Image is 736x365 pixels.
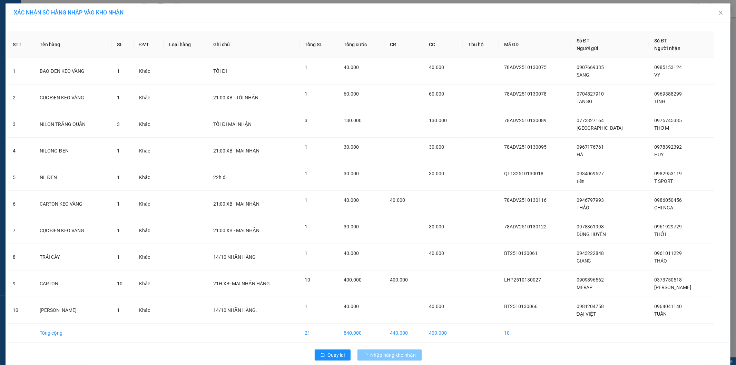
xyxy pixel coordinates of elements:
span: close [718,10,724,16]
span: 1 [305,91,308,97]
span: 14/10 NHẬN HÀNG, [214,307,257,313]
td: 7 [7,217,34,244]
span: HUY [655,152,664,157]
td: Khác [134,111,164,138]
td: BAO ĐEN KEO VÀNG [34,58,111,85]
span: 1 [305,171,308,176]
th: Thu hộ [463,31,499,58]
span: 0982953119 [655,171,682,176]
th: Loại hàng [164,31,208,58]
th: Ghi chú [208,31,300,58]
span: 3 [305,118,308,123]
span: 400.000 [344,277,362,283]
span: 30.000 [429,144,444,150]
span: 60.000 [344,91,359,97]
span: 1 [305,65,308,70]
span: tiến [577,178,585,184]
span: 1 [117,307,120,313]
span: 78ADV2510130116 [504,197,547,203]
span: 1 [305,144,308,150]
span: 30.000 [344,171,359,176]
span: 0978392392 [655,144,682,150]
span: THƠM [655,125,669,131]
span: T SPORT [655,178,673,184]
td: 9 [7,270,34,297]
span: loading [363,353,371,357]
span: 10 [305,277,311,283]
td: Khác [134,85,164,111]
span: 0934069527 [577,171,604,176]
span: TỐI ĐI [214,68,227,74]
td: Khác [134,164,164,191]
span: Số ĐT [655,38,668,43]
span: 40.000 [429,250,444,256]
span: BT2510130061 [504,250,538,256]
span: 0961929729 [655,224,682,229]
span: [PERSON_NAME] [655,285,691,290]
td: Khác [134,297,164,324]
span: 1 [305,224,308,229]
span: 0967176761 [577,144,604,150]
span: 0969388299 [655,91,682,97]
span: Quay lại [328,351,345,359]
span: 0986050456 [655,197,682,203]
span: 78ADV2510130122 [504,224,547,229]
span: 78ADV2510130075 [504,65,547,70]
span: 21H XB- MAI NHẬN HÀNG [214,281,270,286]
span: 1 [117,254,120,260]
th: CR [384,31,424,58]
span: 0907669335 [577,65,604,70]
td: CỤC ĐEN KEO VÀNG [34,217,111,244]
span: Người nhận [655,46,681,51]
span: 40.000 [344,250,359,256]
span: Người gửi [577,46,599,51]
span: 0978361998 [577,224,604,229]
button: Close [711,3,730,23]
td: CARTON [34,270,111,297]
th: Tổng cước [338,31,384,58]
span: 78ADV2510130095 [504,144,547,150]
span: 78ADV2510130089 [504,118,547,123]
td: 8 [7,244,34,270]
span: 1 [117,68,120,74]
span: 14/10 NHẬN HÀNG [214,254,256,260]
span: THỚI [655,231,667,237]
th: Mã GD [499,31,571,58]
span: GIANG [577,258,591,264]
span: 0946797993 [577,197,604,203]
td: Khác [134,270,164,297]
span: 1 [117,175,120,180]
td: 400.000 [423,324,463,343]
td: NILONG ĐEN [34,138,111,164]
td: 5 [7,164,34,191]
span: THẢO [577,205,589,210]
td: 440.000 [384,324,424,343]
span: 0975745335 [655,118,682,123]
td: [PERSON_NAME] [34,297,111,324]
th: Tổng SL [300,31,338,58]
span: 60.000 [429,91,444,97]
span: THẢO [655,258,667,264]
span: 0773327164 [577,118,604,123]
td: CARTON KEO VÀNG [34,191,111,217]
span: 40.000 [390,197,405,203]
span: 0981204758 [577,304,604,309]
span: 130.000 [344,118,362,123]
td: Tổng cộng [34,324,111,343]
span: 21:00 XB - MAI NHẬN [214,148,260,154]
span: 1 [305,304,308,309]
span: 0985153124 [655,65,682,70]
span: 400.000 [390,277,408,283]
th: Tên hàng [34,31,111,58]
span: 30.000 [344,144,359,150]
span: DŨNG HUYỀN [577,231,606,237]
span: 40.000 [344,304,359,309]
span: VY [655,72,660,78]
span: 1 [117,148,120,154]
span: 21:00 XB - MAI NHẬN [214,201,260,207]
td: 3 [7,111,34,138]
td: 10 [7,297,34,324]
button: Nhập hàng kho nhận [357,349,422,361]
td: 6 [7,191,34,217]
td: NL ĐEN [34,164,111,191]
